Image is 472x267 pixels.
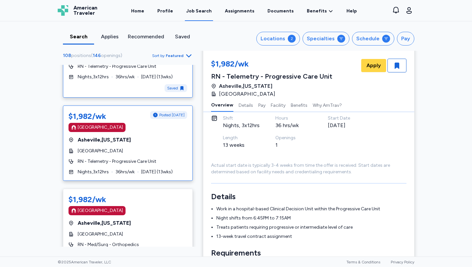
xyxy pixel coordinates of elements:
div: Nights, 3x12hrs [223,122,260,129]
div: RN - Telemetry - Progressive Care Unit [211,72,332,81]
div: Recommended [128,33,164,41]
li: Treats patients requiring progressive or intermediate level of care [216,224,406,231]
span: 108 [63,53,71,58]
div: 2 [288,35,296,43]
span: Benefits [307,8,327,14]
div: [GEOGRAPHIC_DATA] [78,207,123,214]
span: [GEOGRAPHIC_DATA] [219,90,275,98]
div: Shift [223,115,260,122]
div: Locations [261,35,285,43]
span: Asheville , [US_STATE] [219,82,272,90]
span: Nights , 3 x 12 hrs [78,169,109,175]
button: Specialties [303,32,349,46]
span: 36 hrs/wk [115,169,135,175]
div: $1,982/wk [211,59,332,70]
span: Saved [167,86,178,91]
span: [GEOGRAPHIC_DATA] [78,231,123,238]
li: Night shifts from 6:45PM to 7:15AM [216,215,406,221]
div: Applies [97,33,123,41]
button: Facility [271,98,285,112]
button: Schedule [352,32,394,46]
span: 36 hrs/wk [115,74,135,80]
h3: Details [211,191,406,202]
span: © 2025 American Traveler, LLC [58,259,111,265]
div: 36 hrs/wk [275,122,312,129]
span: openings [101,53,121,58]
span: Apply [366,62,381,69]
span: Posted [DATE] [159,112,185,118]
div: 13 weeks [223,141,260,149]
a: Terms & Conditions [346,260,380,264]
div: Pay [401,35,410,43]
button: Locations2 [256,32,300,46]
div: Schedule [356,35,380,43]
div: [GEOGRAPHIC_DATA] [78,124,123,131]
li: 13-week travel contract assignment [216,233,406,240]
span: Asheville , [US_STATE] [78,136,131,144]
span: [DATE] ( 13 wks) [141,169,173,175]
button: Why AmTrav? [313,98,342,112]
button: Details [239,98,253,112]
span: [DATE] ( 13 wks) [141,74,173,80]
span: 146 [93,53,101,58]
img: Logo [58,5,68,16]
div: $1,982/wk [69,111,106,122]
span: RN - Telemetry - Progressive Care Unit [78,158,156,165]
a: Job Search [185,1,213,21]
span: RN - Telemetry - Progressive Care Unit [78,63,156,70]
span: Featured [166,53,184,58]
button: Overview [211,98,233,112]
h3: Requirements [211,248,406,258]
span: positions [71,53,91,58]
div: Hours [275,115,312,122]
a: Privacy Policy [391,260,414,264]
button: Pay [258,98,265,112]
span: [GEOGRAPHIC_DATA] [78,148,123,154]
div: [DATE] [328,122,364,129]
div: 1 [275,141,312,149]
div: Saved [169,33,195,41]
button: Apply [361,59,386,72]
span: RN - Med/Surg - Orthopedics [78,241,139,248]
div: Start Date [328,115,364,122]
button: Pay [397,32,414,46]
button: Benefits [291,98,307,112]
div: Length [223,135,260,141]
div: Openings [275,135,312,141]
div: Actual start date is typically 3-4 weeks from time the offer is received. Start dates are determi... [211,162,406,175]
div: Job Search [186,8,212,14]
div: Specialties [307,35,335,43]
button: Sort byFeatured [152,52,193,60]
span: Nights , 3 x 12 hrs [78,74,109,80]
span: Sort by [152,53,165,58]
a: Benefits [307,8,333,14]
div: ( ) [63,52,125,59]
div: $1,982/wk [69,194,106,205]
div: Search [66,33,91,41]
span: American Traveler [73,5,97,16]
li: Work in a hospital-based Clinical Decision Unit within the Progressive Care Unit [216,206,406,212]
span: Asheville , [US_STATE] [78,219,131,227]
